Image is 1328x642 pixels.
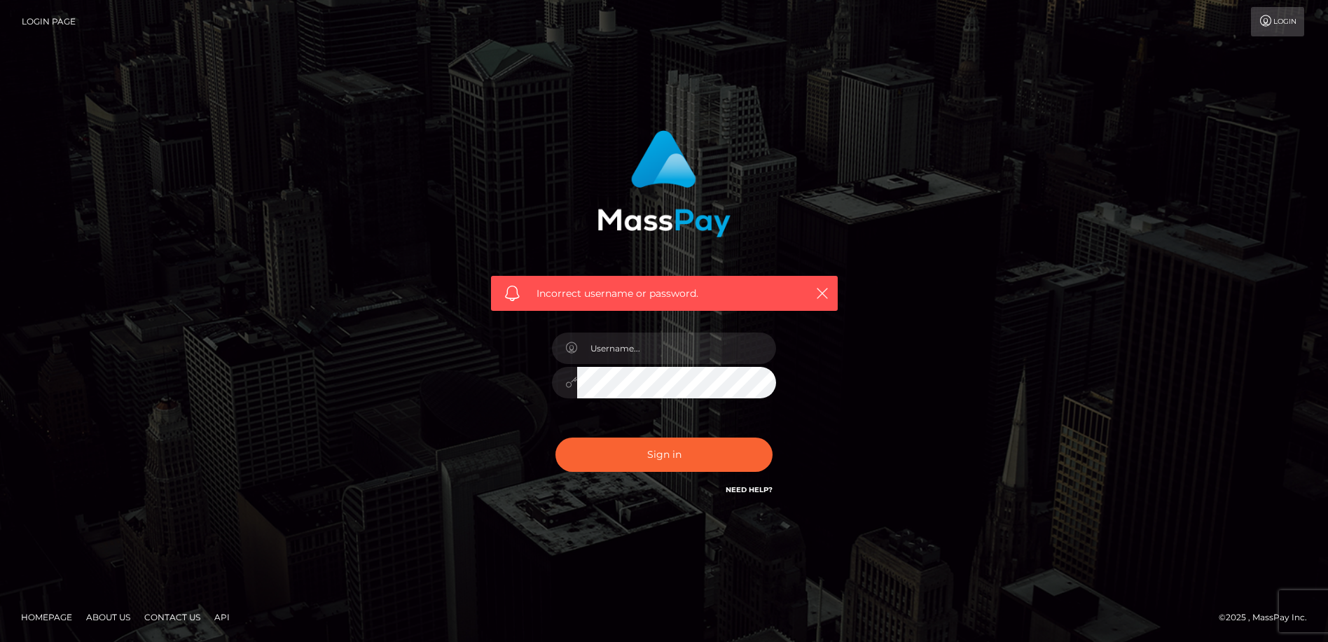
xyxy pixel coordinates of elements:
[726,485,773,494] a: Need Help?
[555,438,773,472] button: Sign in
[15,606,78,628] a: Homepage
[81,606,136,628] a: About Us
[537,286,792,301] span: Incorrect username or password.
[1219,610,1317,625] div: © 2025 , MassPay Inc.
[597,130,731,237] img: MassPay Login
[22,7,76,36] a: Login Page
[1251,7,1304,36] a: Login
[209,606,235,628] a: API
[139,606,206,628] a: Contact Us
[577,333,776,364] input: Username...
